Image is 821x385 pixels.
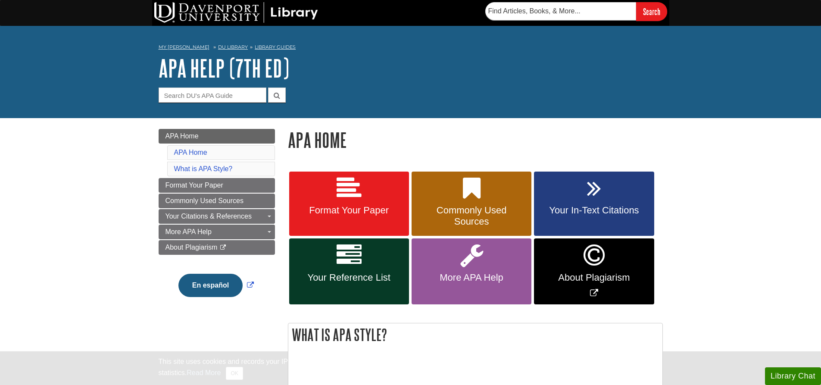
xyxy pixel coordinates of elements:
input: Search DU's APA Guide [159,88,266,103]
a: My [PERSON_NAME] [159,44,209,51]
button: Library Chat [765,367,821,385]
a: Library Guides [255,44,296,50]
div: This site uses cookies and records your IP address for usage statistics. Additionally, we use Goo... [159,357,663,380]
a: DU Library [218,44,248,50]
a: More APA Help [412,238,531,304]
a: Your In-Text Citations [534,172,654,236]
span: About Plagiarism [165,244,218,251]
input: Find Articles, Books, & More... [485,2,636,20]
h2: What is APA Style? [288,323,662,346]
a: About Plagiarism [159,240,275,255]
span: Format Your Paper [296,205,403,216]
h1: APA Home [288,129,663,151]
span: More APA Help [418,272,525,283]
a: Format Your Paper [159,178,275,193]
a: Your Citations & References [159,209,275,224]
a: Link opens in new window [534,238,654,304]
a: Your Reference List [289,238,409,304]
span: Format Your Paper [165,182,223,189]
a: Read More [187,369,221,376]
div: Guide Page Menu [159,129,275,312]
button: Close [226,367,243,380]
form: Searches DU Library's articles, books, and more [485,2,667,21]
i: This link opens in a new window [219,245,227,250]
a: What is APA Style? [174,165,233,172]
a: Commonly Used Sources [412,172,531,236]
span: Commonly Used Sources [165,197,243,204]
button: En español [178,274,243,297]
a: Commonly Used Sources [159,194,275,208]
a: Link opens in new window [176,282,256,289]
span: APA Home [165,132,199,140]
nav: breadcrumb [159,41,663,55]
img: DU Library [154,2,318,23]
a: APA Home [159,129,275,144]
input: Search [636,2,667,21]
a: APA Help (7th Ed) [159,55,289,81]
a: Format Your Paper [289,172,409,236]
a: APA Home [174,149,207,156]
span: More APA Help [165,228,212,235]
span: About Plagiarism [540,272,647,283]
span: Your In-Text Citations [540,205,647,216]
span: Your Citations & References [165,213,252,220]
span: Commonly Used Sources [418,205,525,227]
a: More APA Help [159,225,275,239]
span: Your Reference List [296,272,403,283]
